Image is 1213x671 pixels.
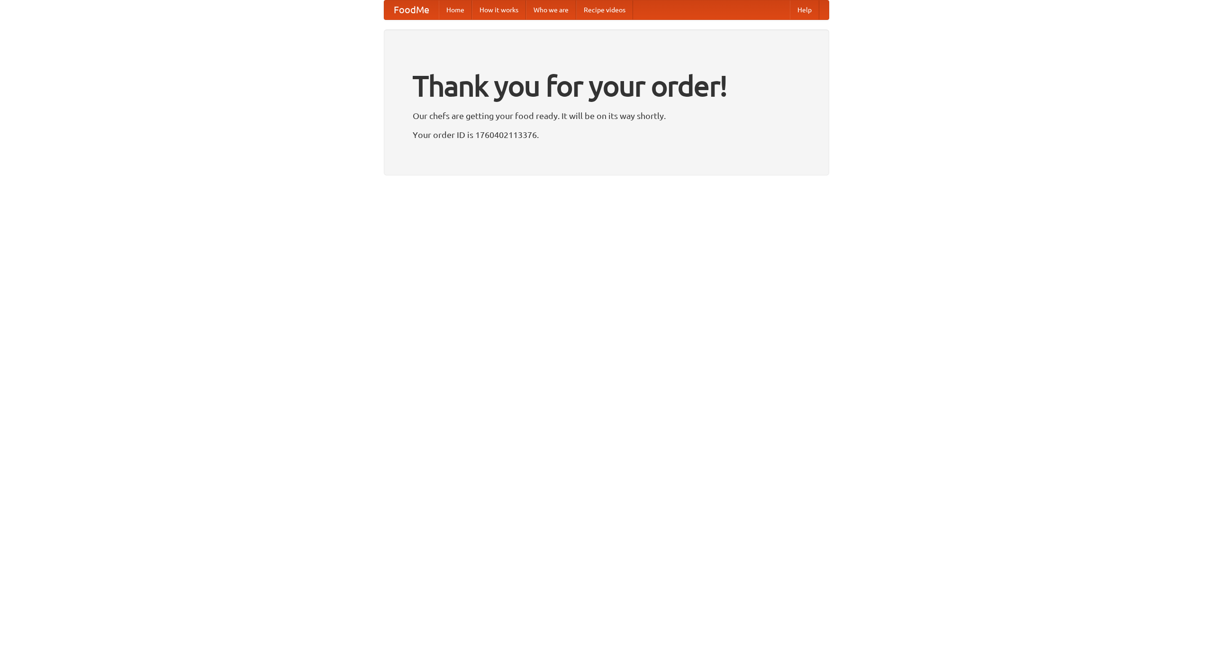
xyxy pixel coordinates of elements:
a: Help [790,0,819,19]
h1: Thank you for your order! [413,63,800,109]
a: How it works [472,0,526,19]
p: Your order ID is 1760402113376. [413,128,800,142]
p: Our chefs are getting your food ready. It will be on its way shortly. [413,109,800,123]
a: Home [439,0,472,19]
a: FoodMe [384,0,439,19]
a: Recipe videos [576,0,633,19]
a: Who we are [526,0,576,19]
